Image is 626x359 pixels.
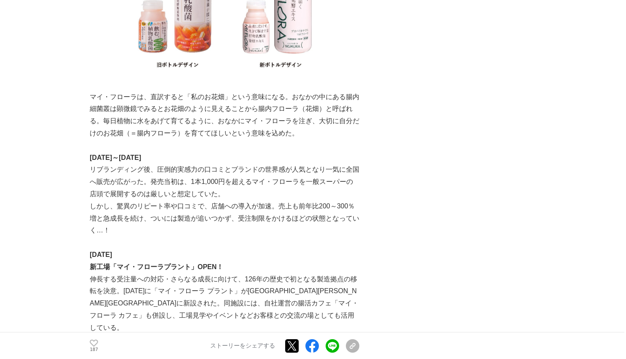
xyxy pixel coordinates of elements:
[90,273,359,334] p: 伸長する受注量への対応・さらなる成長に向けて、126年の歴史で初となる製造拠点の移転を決意。[DATE]に「マイ・フローラ プラント」が[GEOGRAPHIC_DATA][PERSON_NAME...
[90,263,223,270] strong: 新工場「マイ・フローラプラント」OPEN！
[210,342,275,350] p: ストーリーをシェアする
[90,154,141,161] strong: [DATE]～[DATE]
[90,200,359,237] p: しかし、驚異のリピート率や口コミで、店舗への導入が加速。売上も前年比200～300％増と急成長を続け、ついには製造が追いつかず、受注制限をかけるほどの状態となっていく…！
[90,91,359,140] p: マイ・フローラは、直訳すると「私のお花畑」という意味になる。おなかの中にある腸内細菌叢は顕微鏡でみるとお花畑のように見えることから腸内フローラ（花畑）と呼ばれる。毎日植物に水をあげて育てるように...
[90,348,98,352] p: 187
[90,164,359,200] p: リブランディング後、圧倒的実感力の口コミとブランドの世界感が人気となり一気に全国へ販売が広がった。発売当初は、1本1,000円を超えるマイ・フローラを一般スーパーの店頭で展開するのは厳しいと想定...
[90,251,112,258] strong: [DATE]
